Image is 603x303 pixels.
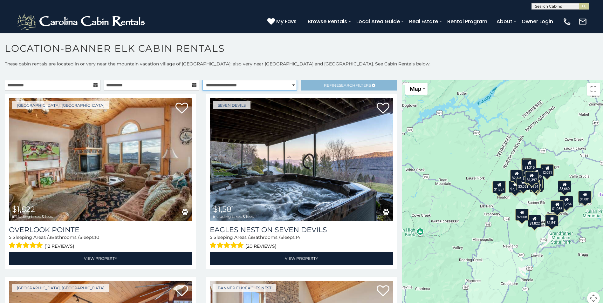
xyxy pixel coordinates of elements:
[523,159,536,171] div: $1,315
[353,16,403,27] a: Local Area Guide
[516,178,530,190] div: $3,051
[587,83,600,96] button: Toggle fullscreen view
[510,170,524,182] div: $2,316
[444,16,490,27] a: Rental Program
[250,234,252,240] span: 3
[210,98,393,221] a: Eagles Nest on Seven Devils $1,581 including taxes & fees
[558,180,571,192] div: $3,660
[521,170,534,182] div: $1,827
[578,17,587,26] img: mail-regular-white.png
[9,226,192,234] a: Overlook Pointe
[9,234,192,250] div: Sleeping Areas / Bathrooms / Sleeps:
[493,16,516,27] a: About
[301,80,397,91] a: RefineSearchFilters
[324,83,371,88] span: Refine Filters
[492,181,506,193] div: $1,857
[377,102,389,115] a: Add to favorites
[9,252,192,265] a: View Property
[276,17,297,25] span: My Favs
[296,234,300,240] span: 14
[210,98,393,221] img: Eagles Nest on Seven Devils
[49,234,51,240] span: 3
[305,16,350,27] a: Browse Rentals
[405,83,428,95] button: Change map style
[213,205,234,214] span: $1,581
[9,98,192,221] a: Overlook Pointe $1,822 including taxes & fees
[16,12,148,31] img: White-1-2.png
[95,234,99,240] span: 10
[551,200,564,212] div: $1,056
[528,215,541,227] div: $1,822
[560,196,573,208] div: $2,254
[267,17,298,26] a: My Favs
[523,159,536,171] div: $2,028
[12,214,53,219] span: including taxes & fees
[521,158,532,170] div: $893
[339,83,355,88] span: Search
[493,181,506,193] div: $1,616
[525,172,538,184] div: $1,397
[175,285,188,298] a: Add to favorites
[515,209,529,221] div: $2,008
[175,102,188,115] a: Add to favorites
[210,234,212,240] span: 5
[12,101,109,109] a: [GEOGRAPHIC_DATA], [GEOGRAPHIC_DATA]
[213,284,276,292] a: Banner Elk/Eagles Nest
[377,285,389,298] a: Add to favorites
[210,234,393,250] div: Sleeping Areas / Bathrooms / Sleeps:
[578,191,592,203] div: $1,081
[529,178,540,190] div: $954
[245,242,277,250] span: (20 reviews)
[551,200,565,212] div: $1,581
[545,214,558,226] div: $1,541
[9,98,192,221] img: Overlook Pointe
[406,16,441,27] a: Real Estate
[518,16,556,27] a: Owner Login
[12,205,35,214] span: $1,822
[9,234,11,240] span: 5
[213,101,250,109] a: Seven Devils
[210,226,393,234] a: Eagles Nest on Seven Devils
[12,284,109,292] a: [GEOGRAPHIC_DATA], [GEOGRAPHIC_DATA]
[213,214,254,219] span: including taxes & fees
[508,181,522,193] div: $2,313
[410,85,421,92] span: Map
[532,177,543,189] div: $693
[563,17,572,26] img: phone-regular-white.png
[45,242,74,250] span: (12 reviews)
[531,178,544,190] div: $1,255
[540,164,554,176] div: $2,081
[530,168,543,180] div: $1,086
[210,252,393,265] a: View Property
